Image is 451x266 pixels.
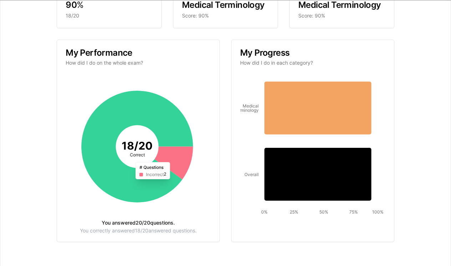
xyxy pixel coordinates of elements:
[66,60,211,67] p: How did I do on the whole exam?
[349,209,358,215] tspan: 75%
[372,209,384,215] tspan: 100%
[240,60,385,67] p: How did I do in each category?
[130,152,145,157] tspan: Correct
[244,172,259,177] tspan: Overall
[66,49,211,57] h3: My Performance
[234,108,259,113] tspan: Terminology
[182,12,269,20] div: Score: 90%
[122,139,153,152] tspan: 18 / 20
[240,49,385,57] h3: My Progress
[290,209,298,215] tspan: 25%
[66,12,153,20] div: 18/20
[66,229,211,234] div: You correctly answered 18 / 20 answered questions.
[243,104,259,109] tspan: Medical
[66,221,211,226] div: You answered 20 / 20 questions.
[261,209,268,215] tspan: 0%
[298,12,385,20] div: Score: 90%
[319,209,328,215] tspan: 50%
